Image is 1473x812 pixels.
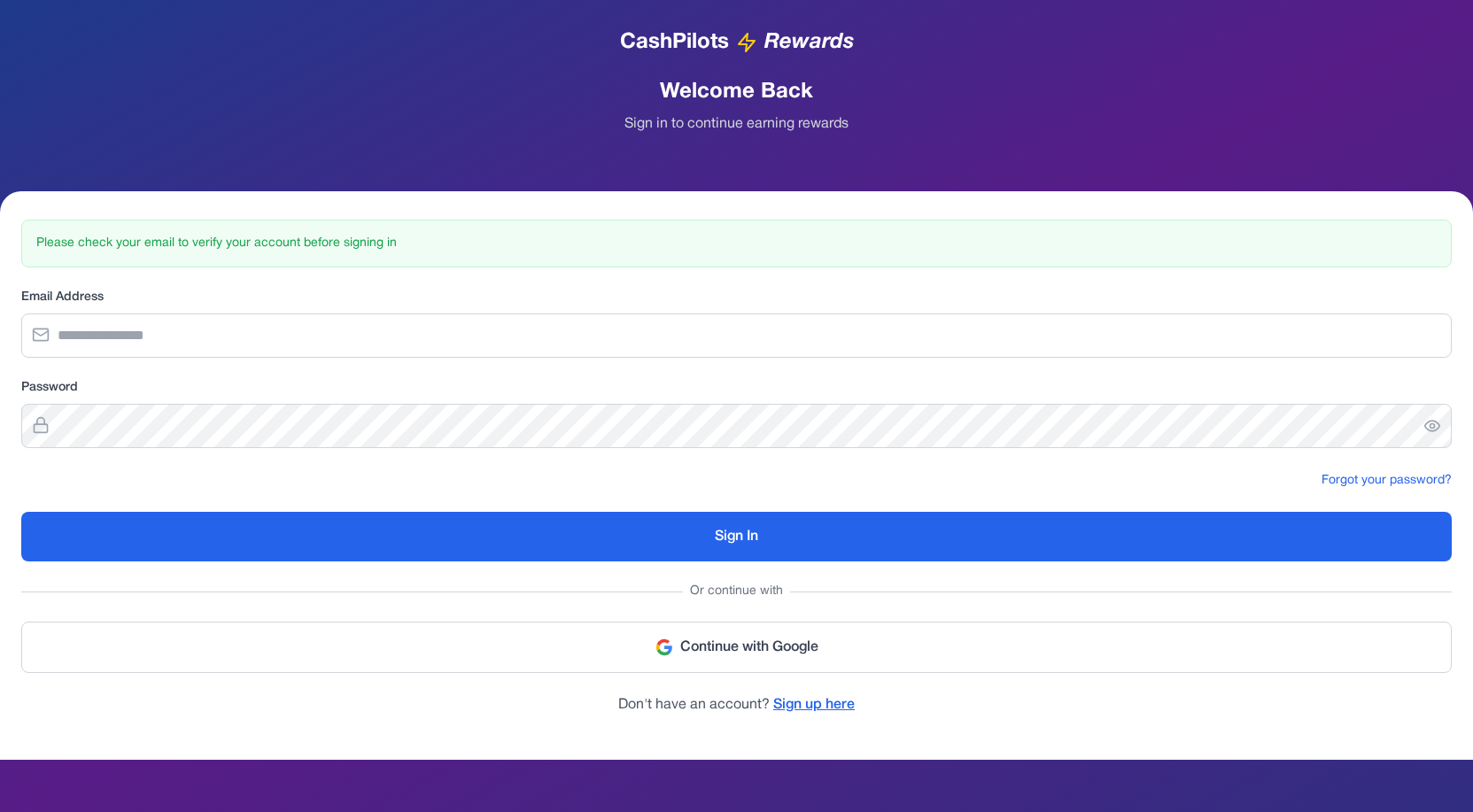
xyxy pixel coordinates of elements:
span: Rewards [764,28,854,57]
p: Sign in to continue earning rewards [21,113,1452,135]
h1: Welcome Back [21,78,1452,106]
p: Please check your email to verify your account before signing in [36,235,1437,252]
p: Don't have an account? [21,694,1452,715]
button: Continue with Google [21,622,1452,673]
a: Sign up here [773,699,855,711]
label: Email Address [21,289,1452,306]
a: Forgot your password? [1322,475,1452,486]
span: Or continue with [683,583,790,600]
label: Password [21,379,1452,397]
button: Sign In [21,512,1452,561]
span: CashPilots [620,28,729,57]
